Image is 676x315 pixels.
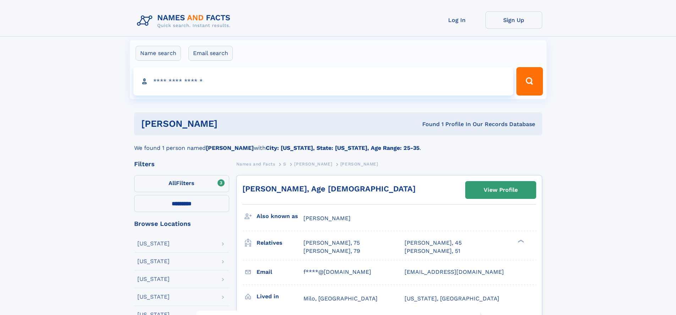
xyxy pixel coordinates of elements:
[485,11,542,29] a: Sign Up
[137,259,170,264] div: [US_STATE]
[136,46,181,61] label: Name search
[294,159,332,168] a: [PERSON_NAME]
[405,239,462,247] a: [PERSON_NAME], 45
[206,145,254,151] b: [PERSON_NAME]
[134,161,229,167] div: Filters
[340,162,378,167] span: [PERSON_NAME]
[484,182,518,198] div: View Profile
[134,175,229,192] label: Filters
[242,184,416,193] a: [PERSON_NAME], Age [DEMOGRAPHIC_DATA]
[303,239,360,247] a: [PERSON_NAME], 75
[266,145,419,151] b: City: [US_STATE], State: [US_STATE], Age Range: 25-35
[516,67,543,96] button: Search Button
[405,247,460,255] a: [PERSON_NAME], 51
[283,159,286,168] a: S
[257,237,303,249] h3: Relatives
[134,135,542,152] div: We found 1 person named with .
[405,295,499,302] span: [US_STATE], [GEOGRAPHIC_DATA]
[429,11,485,29] a: Log In
[137,294,170,300] div: [US_STATE]
[303,247,360,255] a: [PERSON_NAME], 79
[303,295,378,302] span: Milo, [GEOGRAPHIC_DATA]
[320,120,535,128] div: Found 1 Profile In Our Records Database
[134,11,236,31] img: Logo Names and Facts
[137,241,170,246] div: [US_STATE]
[303,215,351,222] span: [PERSON_NAME]
[257,210,303,222] h3: Also known as
[466,181,536,199] a: View Profile
[141,119,320,128] h1: [PERSON_NAME]
[133,67,513,96] input: search input
[516,239,524,244] div: ❯
[137,276,170,282] div: [US_STATE]
[236,159,275,168] a: Names and Facts
[294,162,332,167] span: [PERSON_NAME]
[257,290,303,303] h3: Lived in
[188,46,233,61] label: Email search
[257,266,303,278] h3: Email
[134,221,229,227] div: Browse Locations
[169,180,176,186] span: All
[283,162,286,167] span: S
[405,268,504,275] span: [EMAIL_ADDRESS][DOMAIN_NAME]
